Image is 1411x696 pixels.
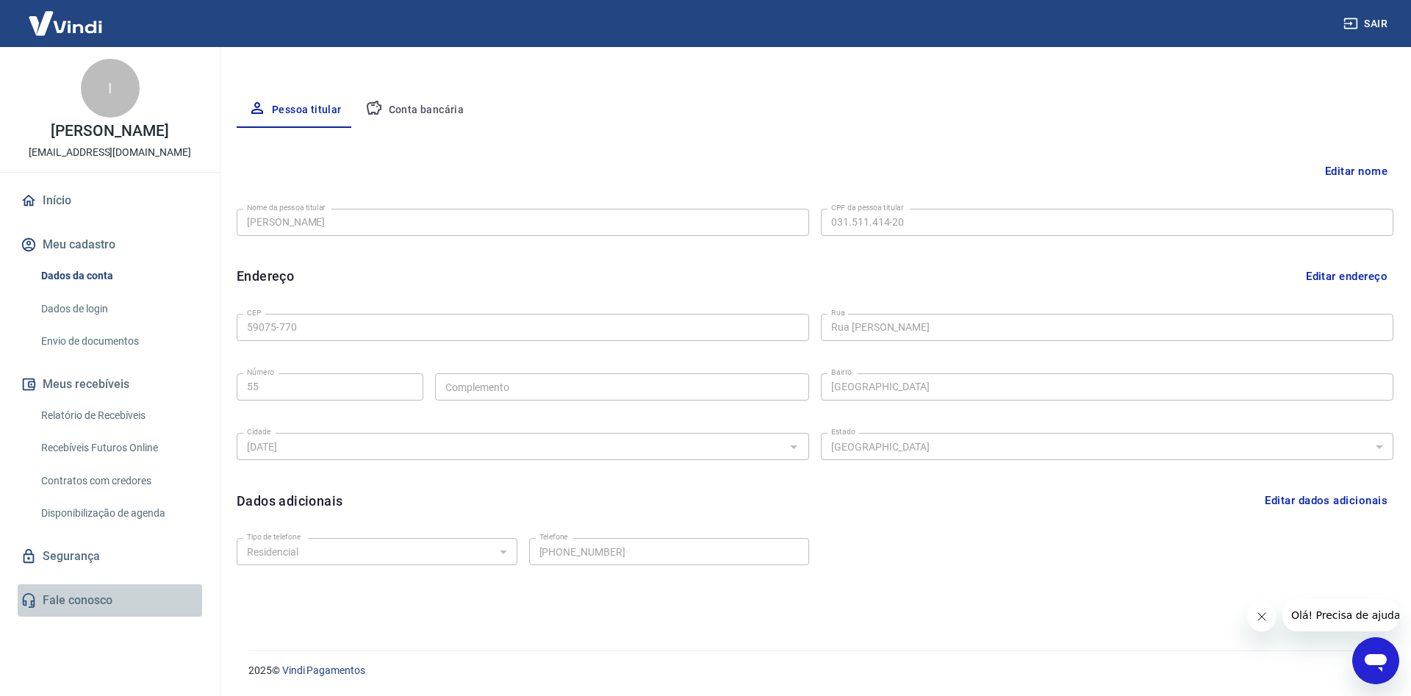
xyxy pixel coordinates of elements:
[35,261,202,291] a: Dados da conta
[247,367,274,378] label: Número
[35,433,202,463] a: Recebíveis Futuros Online
[831,426,855,437] label: Estado
[1259,487,1393,514] button: Editar dados adicionais
[237,93,353,128] button: Pessoa titular
[237,491,342,511] h6: Dados adicionais
[9,10,123,22] span: Olá! Precisa de ajuda?
[282,664,365,676] a: Vindi Pagamentos
[18,368,202,401] button: Meus recebíveis
[18,540,202,573] a: Segurança
[35,466,202,496] a: Contratos com credores
[35,498,202,528] a: Disponibilização de agenda
[247,202,326,213] label: Nome da pessoa titular
[248,663,1376,678] p: 2025 ©
[247,531,301,542] label: Tipo de telefone
[247,426,270,437] label: Cidade
[241,437,780,456] input: Digite aqui algumas palavras para buscar a cidade
[831,202,904,213] label: CPF da pessoa titular
[1319,157,1393,185] button: Editar nome
[29,145,191,160] p: [EMAIL_ADDRESS][DOMAIN_NAME]
[237,266,294,286] h6: Endereço
[18,184,202,217] a: Início
[831,367,852,378] label: Bairro
[353,93,476,128] button: Conta bancária
[1247,602,1277,631] iframe: Fechar mensagem
[831,307,845,318] label: Rua
[1300,262,1393,290] button: Editar endereço
[1282,599,1399,631] iframe: Mensagem da empresa
[18,229,202,261] button: Meu cadastro
[35,294,202,324] a: Dados de login
[35,401,202,431] a: Relatório de Recebíveis
[1352,637,1399,684] iframe: Botão para abrir a janela de mensagens
[51,123,168,139] p: [PERSON_NAME]
[35,326,202,356] a: Envio de documentos
[81,59,140,118] div: I
[1340,10,1393,37] button: Sair
[18,584,202,617] a: Fale conosco
[247,307,261,318] label: CEP
[539,531,568,542] label: Telefone
[18,1,113,46] img: Vindi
